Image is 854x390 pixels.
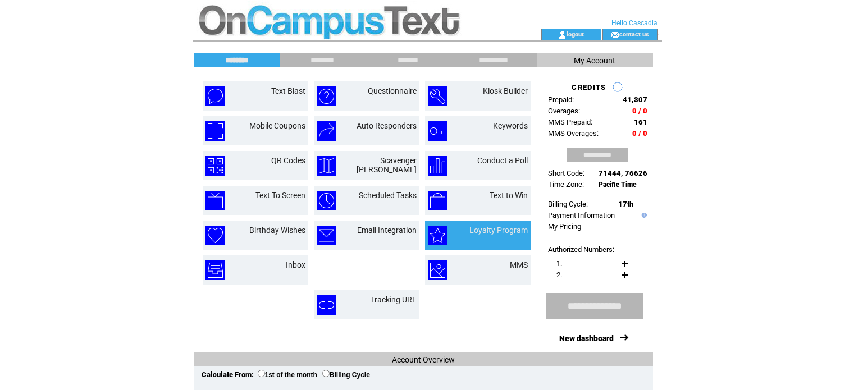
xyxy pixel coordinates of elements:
[548,180,584,189] span: Time Zone:
[469,226,528,235] a: Loyalty Program
[271,156,305,165] a: QR Codes
[205,156,225,176] img: qr-codes.png
[322,371,370,379] label: Billing Cycle
[548,118,592,126] span: MMS Prepaid:
[548,129,599,137] span: MMS Overages:
[618,200,633,208] span: 17th
[623,95,647,104] span: 41,307
[205,191,225,210] img: text-to-screen.png
[249,226,305,235] a: Birthday Wishes
[357,121,417,130] a: Auto Responders
[317,226,336,245] img: email-integration.png
[599,181,637,189] span: Pacific Time
[357,226,417,235] a: Email Integration
[548,222,581,231] a: My Pricing
[317,156,336,176] img: scavenger-hunt.png
[255,191,305,200] a: Text To Screen
[368,86,417,95] a: Questionnaire
[428,86,447,106] img: kiosk-builder.png
[619,30,649,38] a: contact us
[205,121,225,141] img: mobile-coupons.png
[202,370,254,379] span: Calculate From:
[428,121,447,141] img: keywords.png
[205,226,225,245] img: birthday-wishes.png
[490,191,528,200] a: Text to Win
[556,270,562,279] span: 2.
[548,95,574,104] span: Prepaid:
[574,56,615,65] span: My Account
[205,260,225,280] img: inbox.png
[317,191,336,210] img: scheduled-tasks.png
[548,200,588,208] span: Billing Cycle:
[317,295,336,315] img: tracking-url.png
[317,121,336,141] img: auto-responders.png
[493,121,528,130] a: Keywords
[559,334,614,343] a: New dashboard
[428,191,447,210] img: text-to-win.png
[556,259,562,268] span: 1.
[428,156,447,176] img: conduct-a-poll.png
[371,295,417,304] a: Tracking URL
[611,19,657,27] span: Hello Cascadia
[572,83,606,91] span: CREDITS
[249,121,305,130] a: Mobile Coupons
[205,86,225,106] img: text-blast.png
[510,260,528,269] a: MMS
[567,30,584,38] a: logout
[428,226,447,245] img: loyalty-program.png
[632,129,647,137] span: 0 / 0
[611,30,619,39] img: contact_us_icon.gif
[359,191,417,200] a: Scheduled Tasks
[258,370,265,377] input: 1st of the month
[548,169,584,177] span: Short Code:
[428,260,447,280] img: mms.png
[271,86,305,95] a: Text Blast
[286,260,305,269] a: Inbox
[634,118,647,126] span: 161
[477,156,528,165] a: Conduct a Poll
[632,107,647,115] span: 0 / 0
[392,355,455,364] span: Account Overview
[599,169,647,177] span: 71444, 76626
[357,156,417,174] a: Scavenger [PERSON_NAME]
[548,107,580,115] span: Overages:
[322,370,330,377] input: Billing Cycle
[258,371,317,379] label: 1st of the month
[548,211,615,219] a: Payment Information
[639,213,647,218] img: help.gif
[548,245,614,254] span: Authorized Numbers:
[317,86,336,106] img: questionnaire.png
[558,30,567,39] img: account_icon.gif
[483,86,528,95] a: Kiosk Builder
